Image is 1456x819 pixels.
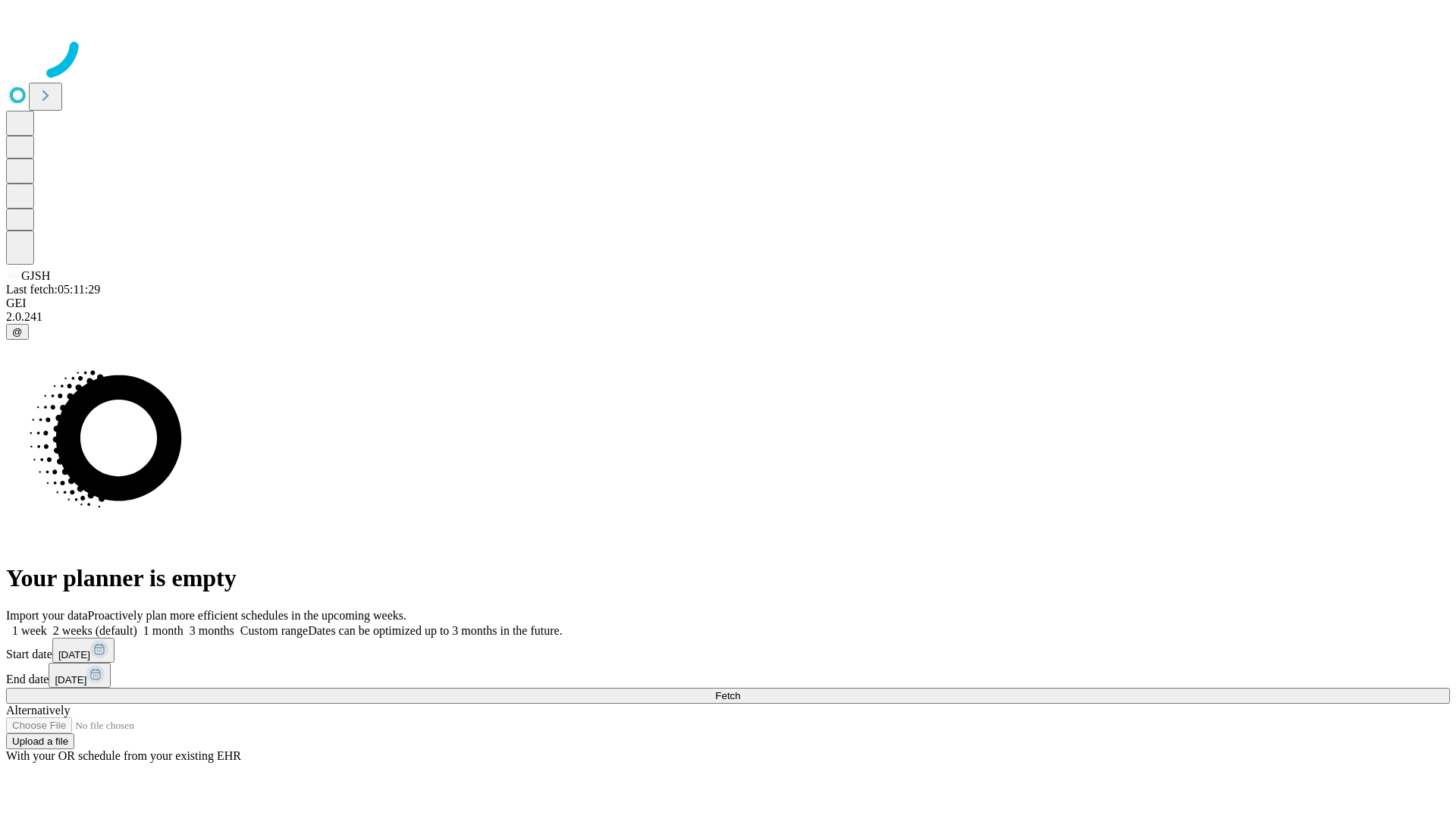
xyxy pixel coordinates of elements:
[21,269,50,282] span: GJSH
[6,609,88,622] span: Import your data
[6,283,100,296] span: Last fetch: 05:11:29
[715,690,740,701] span: Fetch
[6,688,1450,704] button: Fetch
[88,609,406,622] span: Proactively plan more efficient schedules in the upcoming weeks.
[6,324,29,340] button: @
[12,624,47,637] span: 1 week
[240,624,308,637] span: Custom range
[55,674,86,686] span: [DATE]
[6,704,70,717] span: Alternatively
[52,638,115,663] button: [DATE]
[143,624,184,637] span: 1 month
[190,624,234,637] span: 3 months
[6,310,1450,324] div: 2.0.241
[12,326,23,337] span: @
[6,749,241,762] span: With your OR schedule from your existing EHR
[6,564,1450,592] h1: Your planner is empty
[58,649,90,661] span: [DATE]
[6,638,1450,663] div: Start date
[53,624,137,637] span: 2 weeks (default)
[6,297,1450,310] div: GEI
[308,624,562,637] span: Dates can be optimized up to 3 months in the future.
[6,733,74,749] button: Upload a file
[6,663,1450,688] div: End date
[49,663,111,688] button: [DATE]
